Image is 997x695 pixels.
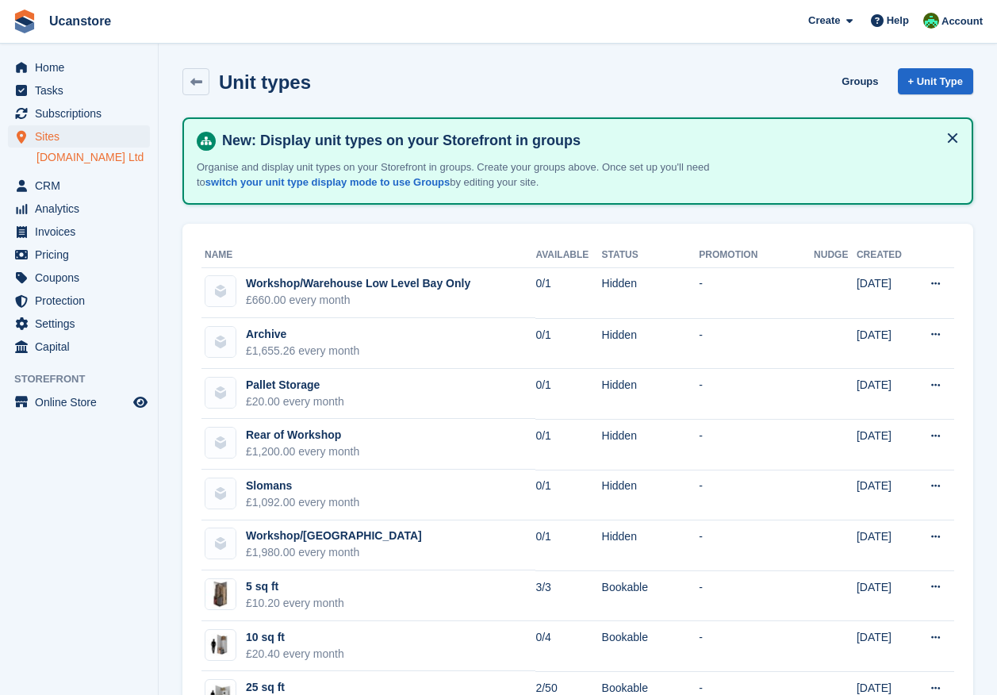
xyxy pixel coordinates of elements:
h2: Unit types [219,71,311,93]
td: Hidden [602,470,700,520]
td: Hidden [602,520,700,571]
img: blank-unit-type-icon-ffbac7b88ba66c5e286b0e438baccc4b9c83835d4c34f86887a83fc20ec27e7b.svg [205,428,236,458]
div: Archive [246,326,359,343]
div: Rear of Workshop [246,427,359,443]
div: £20.00 every month [246,394,344,410]
span: Subscriptions [35,102,130,125]
a: menu [8,79,150,102]
a: menu [8,56,150,79]
td: - [699,419,814,470]
span: Account [941,13,983,29]
span: Tasks [35,79,130,102]
img: 10-sqft-unit.jpg [205,633,236,656]
a: switch your unit type display mode to use Groups [205,176,450,188]
div: Workshop/[GEOGRAPHIC_DATA] [246,528,422,544]
img: Leanne Tythcott [923,13,939,29]
span: Settings [35,313,130,335]
td: [DATE] [857,520,913,571]
td: Hidden [602,267,700,318]
a: menu [8,221,150,243]
div: Slomans [246,478,359,494]
td: Hidden [602,369,700,420]
td: 0/1 [535,419,601,470]
div: £1,655.26 every month [246,343,359,359]
span: Protection [35,290,130,312]
a: menu [8,336,150,358]
span: Online Store [35,391,130,413]
div: £10.20 every month [246,595,344,612]
a: Ucanstore [43,8,117,34]
div: 5 sq ft [246,578,344,595]
p: Organise and display unit types on your Storefront in groups. Create your groups above. Once set ... [197,159,752,190]
td: [DATE] [857,419,913,470]
span: Create [808,13,840,29]
td: [DATE] [857,267,913,318]
a: menu [8,244,150,266]
span: Capital [35,336,130,358]
td: Hidden [602,419,700,470]
span: Coupons [35,267,130,289]
img: blank-unit-type-icon-ffbac7b88ba66c5e286b0e438baccc4b9c83835d4c34f86887a83fc20ec27e7b.svg [205,528,236,559]
th: Available [535,243,601,268]
td: [DATE] [857,369,913,420]
td: - [699,267,814,318]
td: [DATE] [857,318,913,369]
a: Groups [835,68,884,94]
a: menu [8,313,150,335]
td: 0/1 [535,369,601,420]
td: 0/1 [535,470,601,520]
span: Help [887,13,909,29]
img: stora-icon-8386f47178a22dfd0bd8f6a31ec36ba5ce8667c1dd55bd0f319d3a0aa187defe.svg [13,10,36,33]
td: - [699,520,814,571]
span: Pricing [35,244,130,266]
span: Invoices [35,221,130,243]
td: 3/3 [535,570,601,621]
span: Storefront [14,371,158,387]
a: menu [8,267,150,289]
span: Sites [35,125,130,148]
h4: New: Display unit types on your Storefront in groups [216,132,959,150]
td: 0/1 [535,520,601,571]
a: menu [8,175,150,197]
span: CRM [35,175,130,197]
td: [DATE] [857,621,913,672]
th: Created [857,243,913,268]
a: + Unit Type [898,68,973,94]
span: Analytics [35,198,130,220]
td: [DATE] [857,570,913,621]
td: 0/1 [535,267,601,318]
th: Status [602,243,700,268]
img: blank-unit-type-icon-ffbac7b88ba66c5e286b0e438baccc4b9c83835d4c34f86887a83fc20ec27e7b.svg [205,276,236,306]
td: - [699,470,814,520]
td: Bookable [602,621,700,672]
div: £660.00 every month [246,292,470,309]
div: £1,980.00 every month [246,544,422,561]
td: - [699,318,814,369]
a: menu [8,198,150,220]
th: Name [201,243,535,268]
a: menu [8,125,150,148]
div: 10 sq ft [246,629,344,646]
td: - [699,570,814,621]
td: - [699,369,814,420]
img: blank-unit-type-icon-ffbac7b88ba66c5e286b0e438baccc4b9c83835d4c34f86887a83fc20ec27e7b.svg [205,478,236,509]
td: Hidden [602,318,700,369]
div: £1,092.00 every month [246,494,359,511]
a: [DOMAIN_NAME] Ltd [36,150,150,165]
img: Locker%20Large%20-%20Plain.jpg [205,579,236,609]
img: blank-unit-type-icon-ffbac7b88ba66c5e286b0e438baccc4b9c83835d4c34f86887a83fc20ec27e7b.svg [205,378,236,408]
img: blank-unit-type-icon-ffbac7b88ba66c5e286b0e438baccc4b9c83835d4c34f86887a83fc20ec27e7b.svg [205,327,236,357]
div: £1,200.00 every month [246,443,359,460]
div: Workshop/Warehouse Low Level Bay Only [246,275,470,292]
div: Pallet Storage [246,377,344,394]
a: menu [8,290,150,312]
span: Home [35,56,130,79]
a: menu [8,391,150,413]
th: Promotion [699,243,814,268]
td: 0/1 [535,318,601,369]
td: Bookable [602,570,700,621]
a: menu [8,102,150,125]
th: Nudge [814,243,857,268]
td: 0/4 [535,621,601,672]
a: Preview store [131,393,150,412]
